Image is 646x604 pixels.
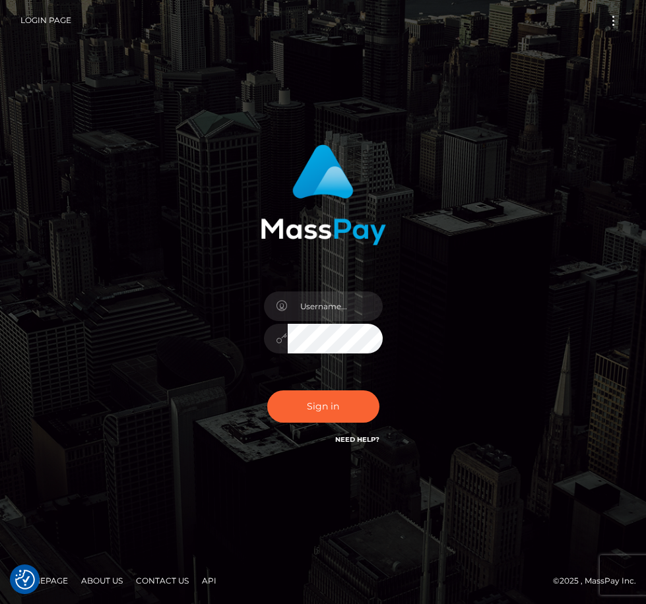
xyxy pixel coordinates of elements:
input: Username... [288,291,383,321]
img: MassPay Login [261,144,386,245]
a: Login Page [20,7,71,34]
div: © 2025 , MassPay Inc. [10,574,636,588]
button: Toggle navigation [601,12,626,30]
button: Consent Preferences [15,570,35,589]
a: About Us [76,570,128,591]
a: Contact Us [131,570,194,591]
img: Revisit consent button [15,570,35,589]
button: Sign in [267,390,379,423]
a: Need Help? [335,435,379,444]
a: API [197,570,222,591]
a: Homepage [15,570,73,591]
